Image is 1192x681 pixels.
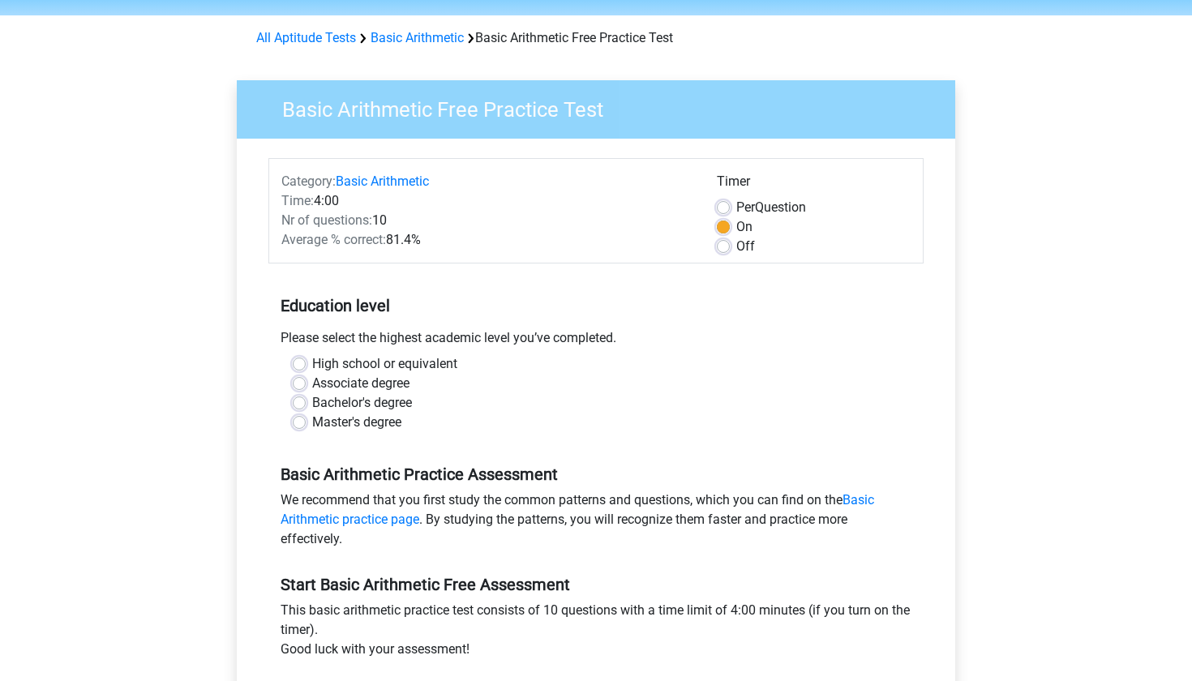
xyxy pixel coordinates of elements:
label: Off [736,237,755,256]
div: Basic Arithmetic Free Practice Test [250,28,942,48]
label: Question [736,198,806,217]
div: 10 [269,211,705,230]
div: 81.4% [269,230,705,250]
a: Basic Arithmetic [371,30,464,45]
div: Timer [717,172,911,198]
span: Average % correct: [281,232,386,247]
h5: Education level [281,289,911,322]
a: All Aptitude Tests [256,30,356,45]
label: Bachelor's degree [312,393,412,413]
h5: Basic Arithmetic Practice Assessment [281,465,911,484]
span: Per [736,199,755,215]
label: High school or equivalent [312,354,457,374]
a: Basic Arithmetic [336,173,429,189]
div: 4:00 [269,191,705,211]
span: Category: [281,173,336,189]
span: Time: [281,193,314,208]
h5: Start Basic Arithmetic Free Assessment [281,575,911,594]
div: This basic arithmetic practice test consists of 10 questions with a time limit of 4:00 minutes (i... [268,601,924,666]
div: We recommend that you first study the common patterns and questions, which you can find on the . ... [268,490,924,555]
label: On [736,217,753,237]
span: Nr of questions: [281,212,372,228]
div: Please select the highest academic level you’ve completed. [268,328,924,354]
label: Master's degree [312,413,401,432]
label: Associate degree [312,374,409,393]
h3: Basic Arithmetic Free Practice Test [263,91,943,122]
